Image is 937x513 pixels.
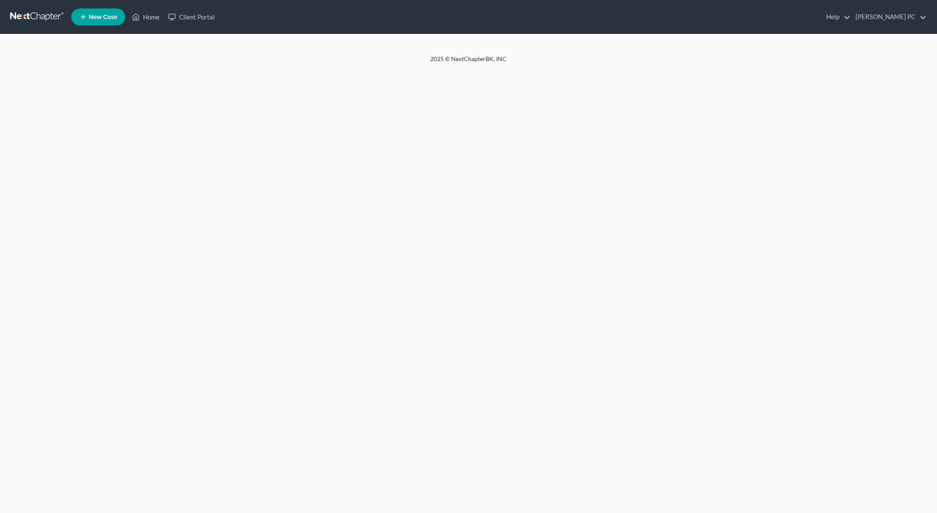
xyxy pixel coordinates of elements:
[128,9,164,25] a: Home
[164,9,219,25] a: Client Portal
[227,55,710,70] div: 2025 © NextChapterBK, INC
[851,9,926,25] a: [PERSON_NAME] PC
[71,8,125,25] new-legal-case-button: New Case
[822,9,850,25] a: Help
